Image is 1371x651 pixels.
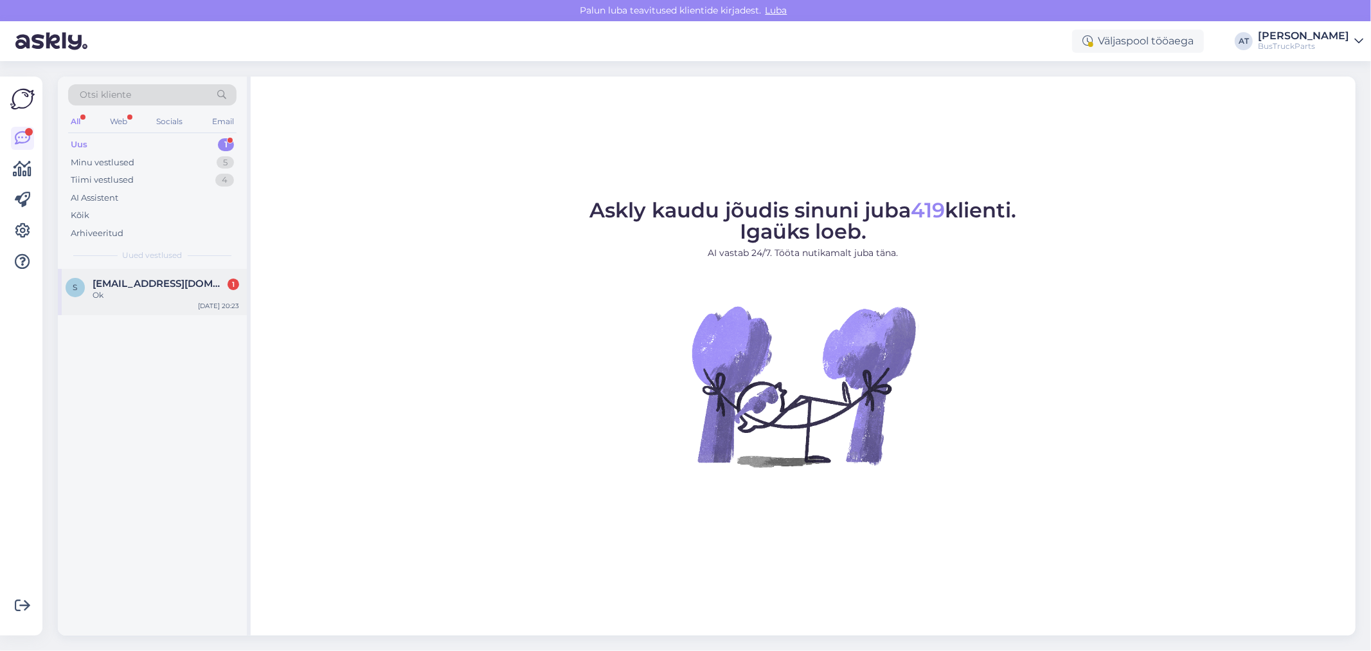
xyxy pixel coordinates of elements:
div: Tiimi vestlused [71,174,134,187]
div: 1 [228,279,239,290]
span: Luba [762,5,791,16]
img: No Chat active [688,270,919,502]
div: Minu vestlused [71,156,134,169]
div: 4 [215,174,234,187]
span: stanimeer@gmail.com [93,278,226,289]
div: 5 [217,156,234,169]
a: [PERSON_NAME]BusTruckParts [1258,31,1363,51]
div: 1 [218,138,234,151]
div: [PERSON_NAME] [1258,31,1349,41]
div: Uus [71,138,87,151]
div: Ok [93,289,239,301]
span: 419 [911,197,945,223]
div: All [68,113,83,130]
div: Web [107,113,130,130]
div: AT [1235,32,1253,50]
span: Uued vestlused [123,250,183,261]
p: AI vastab 24/7. Tööta nutikamalt juba täna. [590,246,1017,260]
div: BusTruckParts [1258,41,1349,51]
img: Askly Logo [10,87,35,111]
div: AI Assistent [71,192,118,205]
span: Otsi kliente [80,88,131,102]
div: Kõik [71,209,89,222]
span: Askly kaudu jõudis sinuni juba klienti. Igaüks loeb. [590,197,1017,244]
div: Email [210,113,237,130]
span: s [73,282,78,292]
div: Arhiveeritud [71,227,123,240]
div: [DATE] 20:23 [198,301,239,311]
div: Socials [154,113,185,130]
div: Väljaspool tööaega [1072,30,1204,53]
